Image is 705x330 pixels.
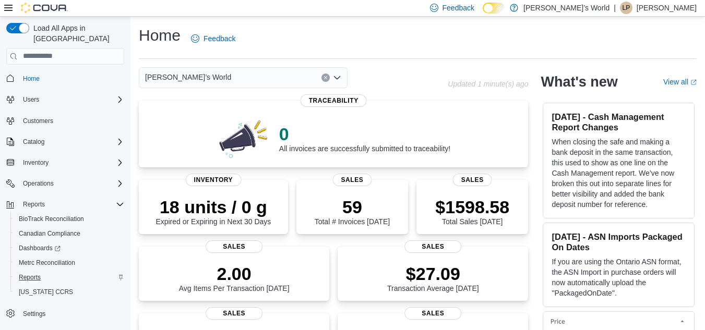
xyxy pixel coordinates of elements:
button: Home [2,71,128,86]
span: Sales [206,240,263,253]
div: Total # Invoices [DATE] [315,197,390,226]
div: Avg Items Per Transaction [DATE] [179,263,290,292]
p: $1598.58 [435,197,509,217]
a: Dashboards [15,242,65,254]
div: All invoices are successfully submitted to traceability! [279,124,450,153]
a: BioTrack Reconciliation [15,213,88,225]
button: Users [2,92,128,107]
a: Canadian Compliance [15,227,85,240]
span: Catalog [19,136,124,148]
span: Inventory [23,158,49,167]
button: BioTrack Reconciliation [10,212,128,226]
button: [US_STATE] CCRS [10,285,128,299]
span: Reports [19,198,124,211]
a: Settings [19,308,50,320]
button: Canadian Compliance [10,226,128,241]
span: Reports [15,271,124,284]
span: Sales [206,307,263,320]
span: Load All Apps in [GEOGRAPHIC_DATA] [29,23,124,44]
button: Reports [10,270,128,285]
span: Home [19,72,124,85]
span: Users [23,95,39,104]
button: Inventory [2,155,128,170]
button: Users [19,93,43,106]
p: 0 [279,124,450,144]
a: Dashboards [10,241,128,255]
span: Inventory [186,174,242,186]
button: Clear input [321,74,330,82]
a: Customers [19,115,57,127]
span: Traceability [301,94,367,107]
span: Catalog [23,138,44,146]
button: Catalog [19,136,49,148]
a: Metrc Reconciliation [15,256,79,269]
button: Inventory [19,156,53,169]
span: Metrc Reconciliation [19,259,75,267]
input: Dark Mode [483,3,505,14]
p: If you are using the Ontario ASN format, the ASN Import in purchase orders will now automatically... [552,256,686,298]
img: Cova [21,3,68,13]
button: Metrc Reconciliation [10,255,128,270]
button: Settings [2,305,128,321]
span: Home [23,75,40,83]
a: Reports [15,271,45,284]
span: Washington CCRS [15,286,124,298]
span: Metrc Reconciliation [15,256,124,269]
span: Sales [453,174,492,186]
span: Customers [23,117,53,125]
p: | [614,2,616,14]
span: BioTrack Reconciliation [19,215,84,223]
p: 2.00 [179,263,290,284]
span: Sales [404,307,462,320]
button: Reports [19,198,49,211]
p: $27.09 [387,263,479,284]
button: Operations [19,177,58,190]
div: Leonette Prince [620,2,632,14]
a: Feedback [187,28,240,49]
svg: External link [690,79,697,85]
a: [US_STATE] CCRS [15,286,77,298]
span: Settings [19,307,124,320]
span: Operations [19,177,124,190]
button: Open list of options [333,74,341,82]
span: Sales [332,174,372,186]
p: 59 [315,197,390,217]
h1: Home [139,25,181,46]
span: Feedback [443,3,474,13]
span: Users [19,93,124,106]
button: Catalog [2,135,128,149]
span: Reports [19,273,41,282]
span: Operations [23,179,54,188]
span: Sales [404,240,462,253]
span: Customers [19,114,124,127]
p: When closing the safe and making a bank deposit in the same transaction, this used to show as one... [552,137,686,210]
h3: [DATE] - ASN Imports Packaged On Dates [552,231,686,252]
button: Reports [2,197,128,212]
span: Canadian Compliance [15,227,124,240]
div: Total Sales [DATE] [435,197,509,226]
a: Home [19,72,44,85]
span: Settings [23,310,45,318]
span: [US_STATE] CCRS [19,288,73,296]
button: Customers [2,113,128,128]
h2: What's new [541,74,617,90]
a: View allExternal link [663,78,697,86]
button: Operations [2,176,128,191]
span: BioTrack Reconciliation [15,213,124,225]
span: Dashboards [19,244,61,252]
p: [PERSON_NAME]’s World [523,2,610,14]
div: Transaction Average [DATE] [387,263,479,292]
span: LP [623,2,630,14]
p: 18 units / 0 g [156,197,271,217]
span: Canadian Compliance [19,229,80,238]
span: Inventory [19,156,124,169]
span: Reports [23,200,45,209]
span: [PERSON_NAME]’s World [145,71,231,83]
p: [PERSON_NAME] [637,2,697,14]
img: 0 [217,117,271,159]
h3: [DATE] - Cash Management Report Changes [552,112,686,132]
p: Updated 1 minute(s) ago [448,80,528,88]
span: Dashboards [15,242,124,254]
span: Feedback [204,33,235,44]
